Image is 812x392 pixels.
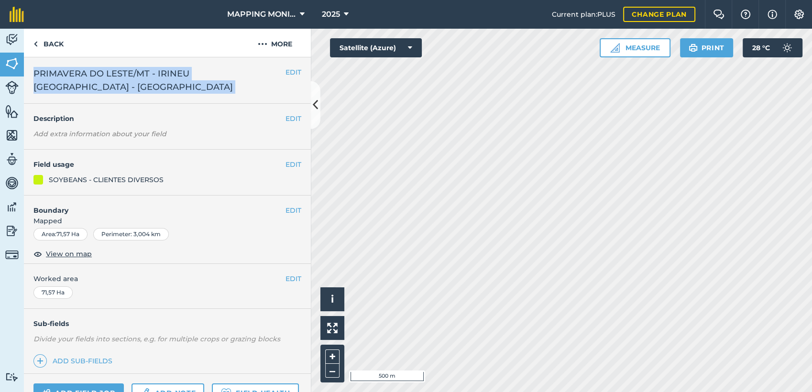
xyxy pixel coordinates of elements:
img: svg+xml;base64,PHN2ZyB4bWxucz0iaHR0cDovL3d3dy53My5vcmcvMjAwMC9zdmciIHdpZHRoPSIyMCIgaGVpZ2h0PSIyNC... [258,38,267,50]
img: svg+xml;base64,PHN2ZyB4bWxucz0iaHR0cDovL3d3dy53My5vcmcvMjAwMC9zdmciIHdpZHRoPSI5IiBoZWlnaHQ9IjI0Ii... [33,38,38,50]
div: Area : 71,57 Ha [33,228,88,240]
img: Four arrows, one pointing top left, one top right, one bottom right and the last bottom left [327,323,338,333]
img: fieldmargin Logo [10,7,24,22]
button: View on map [33,248,92,260]
img: A question mark icon [740,10,751,19]
div: SOYBEANS - CLIENTES DIVERSOS [49,174,164,185]
span: Worked area [33,273,301,284]
img: svg+xml;base64,PD94bWwgdmVyc2lvbj0iMS4wIiBlbmNvZGluZz0idXRmLTgiPz4KPCEtLSBHZW5lcmF0b3I6IEFkb2JlIE... [5,176,19,190]
button: i [320,287,344,311]
h4: Boundary [24,196,285,216]
img: Two speech bubbles overlapping with the left bubble in the forefront [713,10,724,19]
button: EDIT [285,159,301,170]
button: EDIT [285,113,301,124]
img: svg+xml;base64,PHN2ZyB4bWxucz0iaHR0cDovL3d3dy53My5vcmcvMjAwMC9zdmciIHdpZHRoPSI1NiIgaGVpZ2h0PSI2MC... [5,128,19,142]
h4: Description [33,113,301,124]
img: A cog icon [793,10,805,19]
img: svg+xml;base64,PHN2ZyB4bWxucz0iaHR0cDovL3d3dy53My5vcmcvMjAwMC9zdmciIHdpZHRoPSIxNCIgaGVpZ2h0PSIyNC... [37,355,44,367]
button: + [325,349,340,364]
img: svg+xml;base64,PD94bWwgdmVyc2lvbj0iMS4wIiBlbmNvZGluZz0idXRmLTgiPz4KPCEtLSBHZW5lcmF0b3I6IEFkb2JlIE... [5,152,19,166]
img: svg+xml;base64,PHN2ZyB4bWxucz0iaHR0cDovL3d3dy53My5vcmcvMjAwMC9zdmciIHdpZHRoPSIxNyIgaGVpZ2h0PSIxNy... [768,9,777,20]
button: EDIT [285,67,301,77]
img: svg+xml;base64,PHN2ZyB4bWxucz0iaHR0cDovL3d3dy53My5vcmcvMjAwMC9zdmciIHdpZHRoPSIxOCIgaGVpZ2h0PSIyNC... [33,248,42,260]
span: Mapped [24,216,311,226]
img: Ruler icon [610,43,620,53]
img: svg+xml;base64,PD94bWwgdmVyc2lvbj0iMS4wIiBlbmNvZGluZz0idXRmLTgiPz4KPCEtLSBHZW5lcmF0b3I6IEFkb2JlIE... [5,224,19,238]
span: 28 ° C [752,38,770,57]
img: svg+xml;base64,PHN2ZyB4bWxucz0iaHR0cDovL3d3dy53My5vcmcvMjAwMC9zdmciIHdpZHRoPSI1NiIgaGVpZ2h0PSI2MC... [5,56,19,71]
em: Divide your fields into sections, e.g. for multiple crops or grazing blocks [33,335,280,343]
img: svg+xml;base64,PD94bWwgdmVyc2lvbj0iMS4wIiBlbmNvZGluZz0idXRmLTgiPz4KPCEtLSBHZW5lcmF0b3I6IEFkb2JlIE... [5,200,19,214]
img: svg+xml;base64,PD94bWwgdmVyc2lvbj0iMS4wIiBlbmNvZGluZz0idXRmLTgiPz4KPCEtLSBHZW5lcmF0b3I6IEFkb2JlIE... [5,248,19,261]
span: MAPPING MONITORAMENTO AGRICOLA [227,9,296,20]
span: PRIMAVERA DO LESTE/MT - IRINEU [GEOGRAPHIC_DATA] - [GEOGRAPHIC_DATA] [33,67,285,94]
img: svg+xml;base64,PD94bWwgdmVyc2lvbj0iMS4wIiBlbmNvZGluZz0idXRmLTgiPz4KPCEtLSBHZW5lcmF0b3I6IEFkb2JlIE... [5,372,19,381]
img: svg+xml;base64,PD94bWwgdmVyc2lvbj0iMS4wIiBlbmNvZGluZz0idXRmLTgiPz4KPCEtLSBHZW5lcmF0b3I6IEFkb2JlIE... [5,81,19,94]
span: View on map [46,249,92,259]
img: svg+xml;base64,PHN2ZyB4bWxucz0iaHR0cDovL3d3dy53My5vcmcvMjAwMC9zdmciIHdpZHRoPSI1NiIgaGVpZ2h0PSI2MC... [5,104,19,119]
a: Back [24,29,73,57]
button: Satellite (Azure) [330,38,422,57]
img: svg+xml;base64,PD94bWwgdmVyc2lvbj0iMS4wIiBlbmNvZGluZz0idXRmLTgiPz4KPCEtLSBHZW5lcmF0b3I6IEFkb2JlIE... [778,38,797,57]
div: 71,57 Ha [33,286,73,299]
a: Change plan [623,7,695,22]
em: Add extra information about your field [33,130,166,138]
span: 2025 [322,9,340,20]
h4: Sub-fields [24,318,311,329]
button: EDIT [285,273,301,284]
button: – [325,364,340,378]
img: svg+xml;base64,PHN2ZyB4bWxucz0iaHR0cDovL3d3dy53My5vcmcvMjAwMC9zdmciIHdpZHRoPSIxOSIgaGVpZ2h0PSIyNC... [689,42,698,54]
button: Print [680,38,734,57]
img: svg+xml;base64,PD94bWwgdmVyc2lvbj0iMS4wIiBlbmNvZGluZz0idXRmLTgiPz4KPCEtLSBHZW5lcmF0b3I6IEFkb2JlIE... [5,33,19,47]
button: EDIT [285,205,301,216]
a: Add sub-fields [33,354,116,368]
span: Current plan : PLUS [552,9,615,20]
button: 28 °C [743,38,802,57]
button: More [239,29,311,57]
span: i [331,293,334,305]
div: Perimeter : 3,004 km [93,228,169,240]
h4: Field usage [33,159,285,170]
button: Measure [600,38,670,57]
